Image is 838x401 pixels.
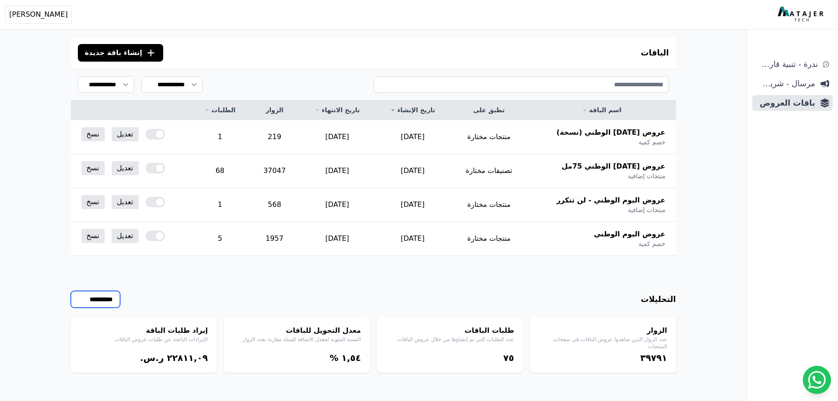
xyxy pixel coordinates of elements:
a: تعديل [112,229,139,243]
td: 219 [250,120,300,154]
a: نسخ [81,195,105,209]
td: [DATE] [300,120,375,154]
h4: الزوار [539,325,667,336]
td: [DATE] [375,188,450,222]
span: عروض [DATE] الوطني (نسخة) [556,127,665,138]
a: تعديل [112,195,139,209]
td: 1 [190,120,249,154]
a: اسم الباقة [538,106,665,114]
h4: إيراد طلبات الباقة [80,325,208,336]
p: عدد الزوار الذين شاهدوا عروض الباقات في صفحات المنتجات [539,336,667,350]
td: 568 [250,188,300,222]
p: الإيرادات الناتجة عن طلبات عروض الباقات [80,336,208,343]
td: 1957 [250,222,300,256]
td: 5 [190,222,249,256]
td: تصنيفات مختارة [450,154,528,188]
td: [DATE] [375,120,450,154]
span: ندرة - تنبية قارب علي النفاذ [756,58,818,70]
button: إنشاء باقة جديدة [78,44,164,62]
a: تاريخ الانتهاء [310,106,365,114]
a: نسخ [81,161,105,175]
h4: طلبات الباقات [386,325,514,336]
td: 1 [190,188,249,222]
th: تطبق على [450,100,528,120]
button: [PERSON_NAME] [5,5,72,24]
span: إنشاء باقة جديدة [85,48,143,58]
td: منتجات مختارة [450,222,528,256]
th: الزوار [250,100,300,120]
p: النسبة المئوية لمعدل الاضافة للسلة مقارنة بعدد الزوار [233,336,361,343]
span: [PERSON_NAME] [9,9,68,20]
a: تاريخ الإنشاء [386,106,440,114]
span: عروض [DATE] الوطني 75مل [562,161,666,172]
span: ر.س. [140,353,164,363]
h3: الباقات [641,47,669,59]
span: مرسال - شريط دعاية [756,77,815,90]
span: منتجات إضافية [628,172,665,180]
a: الطلبات [201,106,239,114]
td: منتجات مختارة [450,120,528,154]
p: عدد الطلبات التي تم إنشاؤها من خلال عروض الباقات [386,336,514,343]
span: خصم كمية [638,138,665,147]
div: ۳٩٧٩١ [539,352,667,364]
a: تعديل [112,127,139,141]
td: 37047 [250,154,300,188]
td: [DATE] [300,154,375,188]
span: % [329,353,338,363]
bdi: ١,٥٤ [341,353,361,363]
h4: معدل التحويل للباقات [233,325,361,336]
h3: التحليلات [641,293,676,305]
td: [DATE] [375,154,450,188]
td: [DATE] [300,222,375,256]
img: MatajerTech Logo [778,7,826,22]
span: باقات العروض [756,97,815,109]
span: عروض اليوم الوطني - لن تتكرر [556,195,665,206]
a: نسخ [81,127,105,141]
span: عروض اليوم الوطني [594,229,666,239]
a: تعديل [112,161,139,175]
td: منتجات مختارة [450,188,528,222]
span: منتجات إضافية [628,206,665,214]
span: خصم كمية [638,239,665,248]
div: ٧٥ [386,352,514,364]
td: [DATE] [300,188,375,222]
td: [DATE] [375,222,450,256]
td: 68 [190,154,249,188]
a: نسخ [81,229,105,243]
bdi: ٢٢٨١١,۰٩ [167,353,208,363]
